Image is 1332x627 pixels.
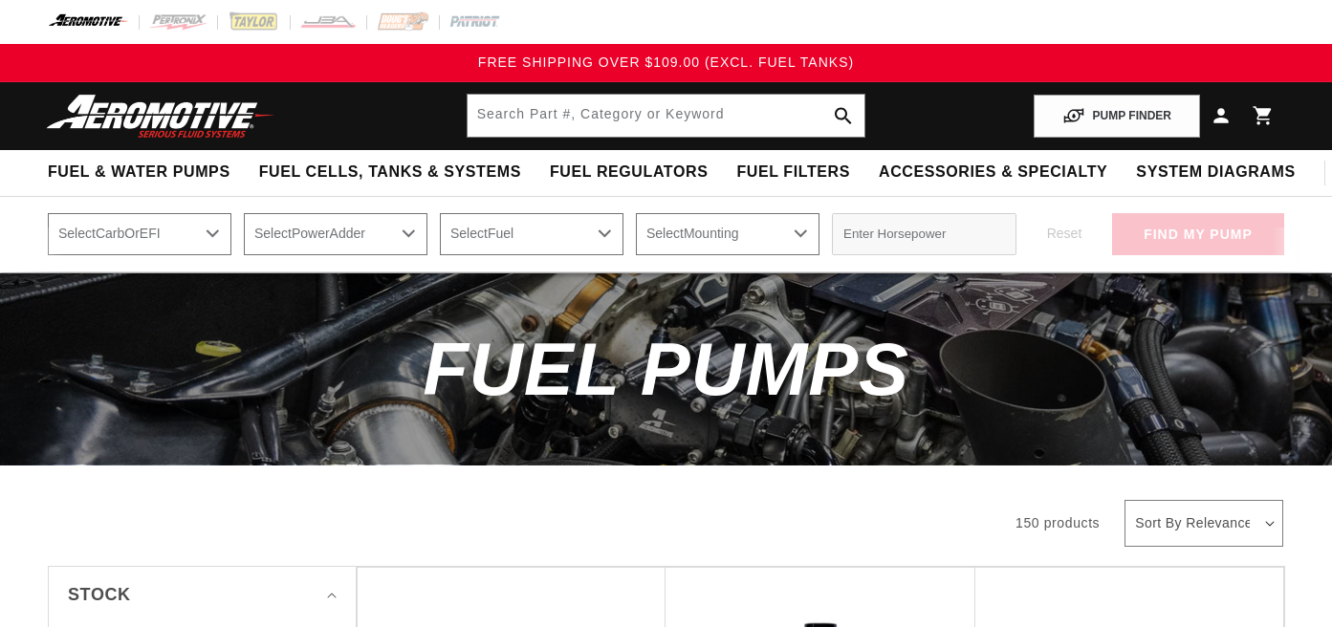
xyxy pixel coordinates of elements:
span: Fuel & Water Pumps [48,162,230,183]
select: Fuel [440,213,623,255]
span: Fuel Regulators [550,162,708,183]
span: Fuel Pumps [423,327,909,411]
button: PUMP FINDER [1034,95,1200,138]
input: Enter Horsepower [832,213,1016,255]
button: search button [822,95,864,137]
summary: System Diagrams [1122,150,1309,195]
summary: Fuel Cells, Tanks & Systems [245,150,535,195]
summary: Stock (0 selected) [68,567,337,623]
span: Fuel Filters [736,162,850,183]
input: Search by Part Number, Category or Keyword [468,95,865,137]
summary: Accessories & Specialty [864,150,1122,195]
summary: Fuel Regulators [535,150,722,195]
select: PowerAdder [244,213,427,255]
span: Stock [68,581,131,609]
img: Aeromotive [41,94,280,139]
select: Mounting [636,213,819,255]
summary: Fuel & Water Pumps [33,150,245,195]
span: System Diagrams [1136,162,1295,183]
select: CarbOrEFI [48,213,231,255]
span: 150 products [1015,515,1100,530]
summary: Fuel Filters [722,150,864,195]
span: Accessories & Specialty [879,162,1107,183]
span: FREE SHIPPING OVER $109.00 (EXCL. FUEL TANKS) [478,54,854,70]
span: Fuel Cells, Tanks & Systems [259,162,521,183]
